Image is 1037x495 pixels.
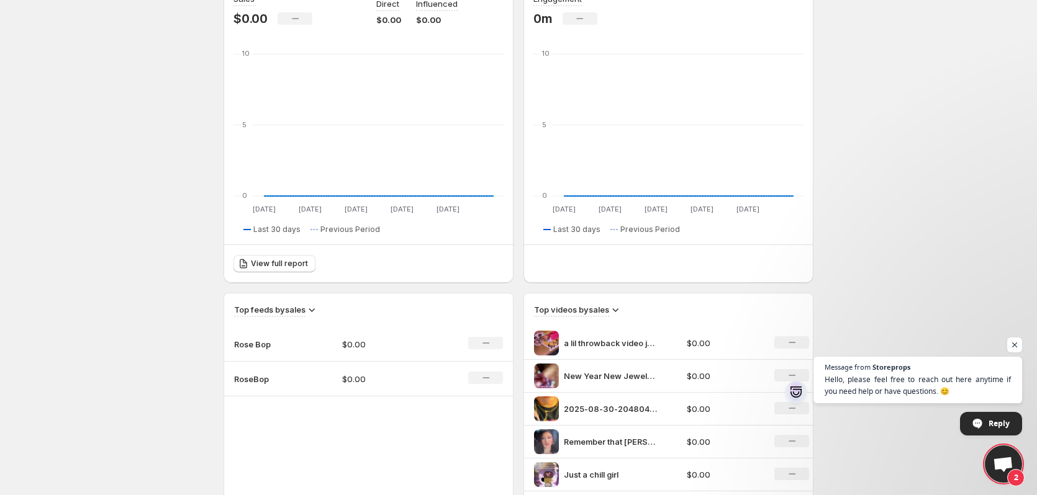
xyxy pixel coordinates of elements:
p: $0.00 [687,337,760,349]
text: 0 [542,191,547,200]
span: Reply [989,412,1010,434]
img: New Year New Jewelry Our Evangeline fairytale ring is the perfect addition to your 2024 collection [534,363,559,388]
text: [DATE] [553,205,576,213]
text: [DATE] [253,205,276,213]
p: Remember that [PERSON_NAME] radiates goddess energy in her RoseBop jewelry We love an ethereal queen [564,435,657,448]
p: New Year New Jewelry Our [PERSON_NAME] fairytale ring is the perfect addition to your 2024 collec... [564,370,657,382]
text: 10 [242,49,250,58]
img: Remember that Mariah radiates goddess energy in her RoseBop jewelry We love an ethereal queen [534,429,559,454]
img: a lil throwback video just in time for backtoschool Stock up on some of our rings to create the p... [534,331,559,355]
p: $0.00 [687,403,760,415]
h3: Top videos by sales [534,303,609,316]
p: 0m [533,11,553,26]
p: $0.00 [342,373,430,385]
img: Just a chill girl [534,462,559,487]
p: $0.00 [687,468,760,481]
p: $0.00 [687,435,760,448]
text: [DATE] [691,205,713,213]
span: Message from [825,363,871,370]
text: [DATE] [345,205,368,213]
p: Just a chill girl [564,468,657,481]
p: $0.00 [687,370,760,382]
span: Last 30 days [553,225,600,234]
span: Previous Period [320,225,380,234]
text: 5 [542,120,546,129]
p: RoseBop [234,373,296,385]
span: 2 [1007,469,1025,486]
text: [DATE] [645,205,668,213]
p: $0.00 [376,14,401,26]
text: 5 [242,120,247,129]
p: Rose Bop [234,338,296,350]
span: Last 30 days [253,225,301,234]
text: [DATE] [736,205,759,213]
a: Open chat [985,445,1022,483]
span: View full report [251,259,308,269]
p: $0.00 [416,14,458,26]
text: 0 [242,191,247,200]
text: [DATE] [391,205,414,213]
h3: Top feeds by sales [234,303,306,316]
p: $0.00 [342,338,430,350]
p: 2025-08-30-204804774 [564,403,657,415]
text: [DATE] [599,205,622,213]
text: 10 [542,49,550,58]
span: Storeprops [872,363,910,370]
a: View full report [233,255,315,272]
img: 2025-08-30-204804774 [534,396,559,421]
p: a lil throwback video just in time for backtoschool Stock up on some of our rings to create the p... [564,337,657,349]
text: [DATE] [299,205,322,213]
text: [DATE] [437,205,460,213]
span: Hello, please feel free to reach out here anytime if you need help or have questions. 😊 [825,373,1011,397]
p: $0.00 [233,11,268,26]
span: Previous Period [620,225,680,234]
